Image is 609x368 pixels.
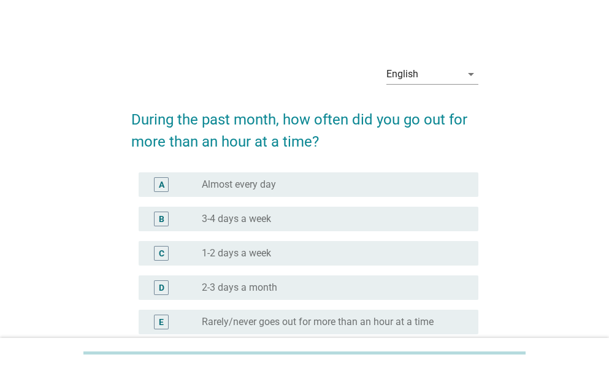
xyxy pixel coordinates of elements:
[202,178,276,191] label: Almost every day
[464,67,478,82] i: arrow_drop_down
[159,281,164,294] div: D
[159,247,164,259] div: C
[386,69,418,80] div: English
[159,315,164,328] div: E
[202,316,434,328] label: Rarely/never goes out for more than an hour at a time
[159,178,164,191] div: A
[202,247,271,259] label: 1-2 days a week
[202,282,277,294] label: 2-3 days a month
[159,212,164,225] div: B
[202,213,271,225] label: 3-4 days a week
[131,96,478,153] h2: During the past month, how often did you go out for more than an hour at a time?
